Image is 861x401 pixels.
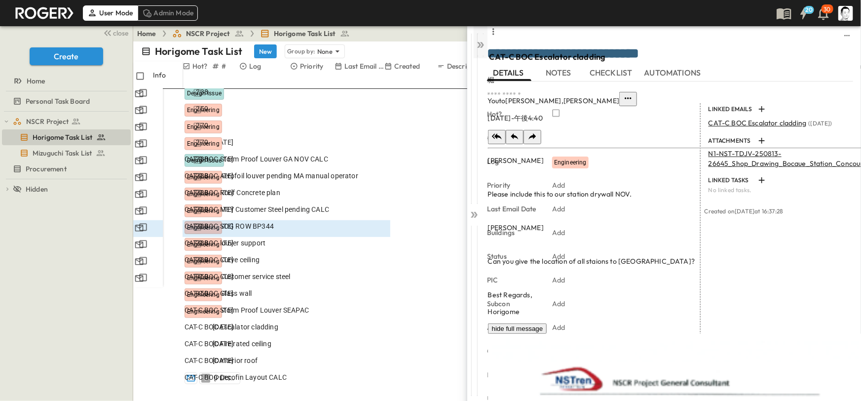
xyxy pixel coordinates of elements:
span: [PERSON_NAME] [563,96,619,105]
span: You [488,96,499,105]
span: [PERSON_NAME] [488,156,544,165]
p: Hot? [192,61,208,71]
span: Horigome Task List [274,29,336,39]
nav: breadcrumbs [137,29,356,39]
p: Last Email Date [344,61,384,71]
span: CAT-C BOC louver support [185,238,265,248]
span: CAT-C BOC Storm Proof Louver SEAPAC [185,305,309,315]
div: Info [153,61,183,89]
p: Group by: [287,46,315,56]
span: Hidden [26,184,48,194]
span: close [113,28,129,38]
button: hide full message [488,323,547,334]
span: NSCR Project [26,117,69,126]
div: test [2,129,131,145]
span: , [562,96,563,105]
p: Horigome Task List [155,44,242,58]
button: Reply All [488,130,506,144]
span: 堀 [488,76,495,84]
span: Please include this to our station drywall NOV. [488,190,632,199]
p: None [317,46,333,56]
p: Description [447,61,483,71]
button: Show more [619,92,637,106]
p: # [222,61,226,71]
span: CAT-C BOC Roof Concrete plan [185,188,280,198]
span: CAT-C BOC Interior roof [185,356,258,365]
span: Horigome Task List [33,132,92,142]
span: CAT-C BOC Escalator cladding [185,322,278,332]
div: test [2,93,131,109]
button: Create [30,47,103,65]
span: CAT-C BOC Aerofoil louver pending MA manual operator [185,171,358,181]
span: 950 [196,288,208,298]
h6: 20 [806,6,813,14]
div: test [2,161,131,177]
span: CAT-C BOC Fire rated ceiling [185,339,271,349]
span: CAT-C BOC SOG ROW BP344 [185,221,274,231]
span: Horigome [488,307,520,316]
span: CAT-C BOC Escalator cladding [489,52,606,62]
button: Forward [524,130,541,144]
span: CAT-C BOC MEY Customer Steel pending CALC [185,204,329,214]
span: [PERSON_NAME] [488,223,544,232]
p: 30 [824,5,831,13]
div: User Mode [83,5,138,20]
div: test [2,145,131,161]
a: Home [137,29,156,39]
span: CAT-C BOC Storm Proof Louver GA NOV CALC [185,154,328,164]
div: test [2,114,131,129]
p: Priority [300,61,323,71]
span: [PERSON_NAME] [506,96,562,105]
span: Home [27,76,45,86]
span: NSCR Project [186,29,230,39]
span: Personal Task Board [26,96,90,106]
span: Best Regards, [488,290,532,299]
button: thread-more [487,26,499,38]
p: Log [249,61,262,71]
img: Profile Picture [838,6,853,21]
button: New [254,44,277,58]
span: Mizuguchi Task List [33,148,92,158]
button: Reply [506,130,524,144]
span: CAT-C BOC Decofin Layout CALC [185,372,287,382]
span: Procurement [26,164,67,174]
p: Created [394,61,420,71]
span: CAT-C BOC Customer service steel [185,272,290,281]
div: Admin Mode [138,5,198,20]
span: Can you give the location of all staions to [GEOGRAPHIC_DATA]? [488,257,695,266]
